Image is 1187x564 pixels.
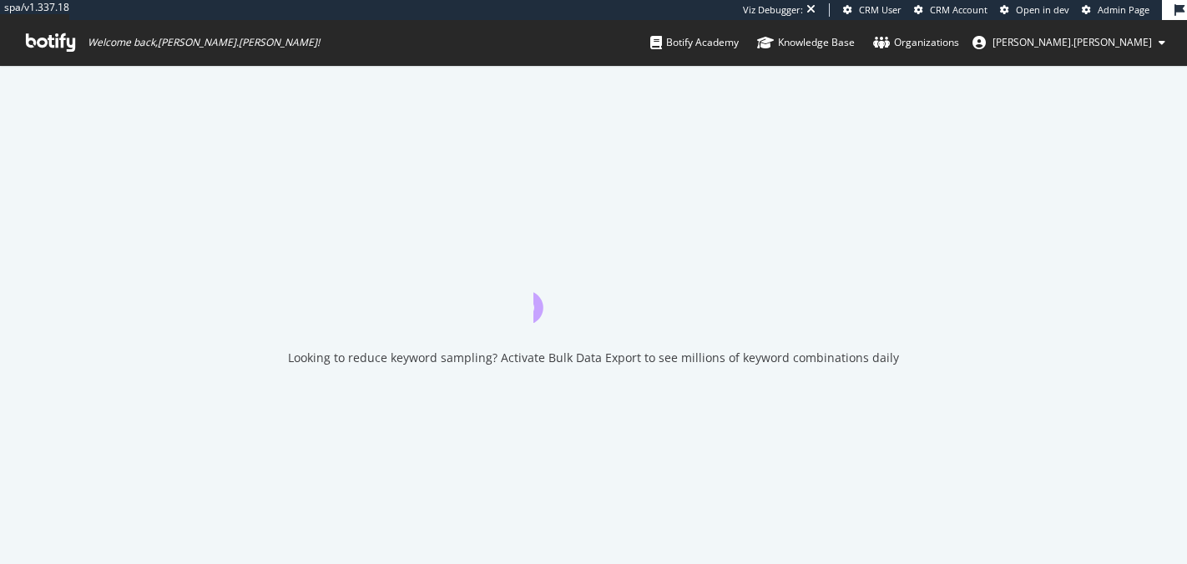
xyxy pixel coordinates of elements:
[930,3,987,16] span: CRM Account
[914,3,987,17] a: CRM Account
[288,350,899,366] div: Looking to reduce keyword sampling? Activate Bulk Data Export to see millions of keyword combinat...
[959,29,1179,56] button: [PERSON_NAME].[PERSON_NAME]
[743,3,803,17] div: Viz Debugger:
[1082,3,1149,17] a: Admin Page
[650,34,739,51] div: Botify Academy
[757,20,855,65] a: Knowledge Base
[88,36,320,49] span: Welcome back, [PERSON_NAME].[PERSON_NAME] !
[757,34,855,51] div: Knowledge Base
[843,3,902,17] a: CRM User
[993,35,1152,49] span: alex.johnson
[1016,3,1069,16] span: Open in dev
[873,34,959,51] div: Organizations
[859,3,902,16] span: CRM User
[1098,3,1149,16] span: Admin Page
[533,263,654,323] div: animation
[1000,3,1069,17] a: Open in dev
[650,20,739,65] a: Botify Academy
[873,20,959,65] a: Organizations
